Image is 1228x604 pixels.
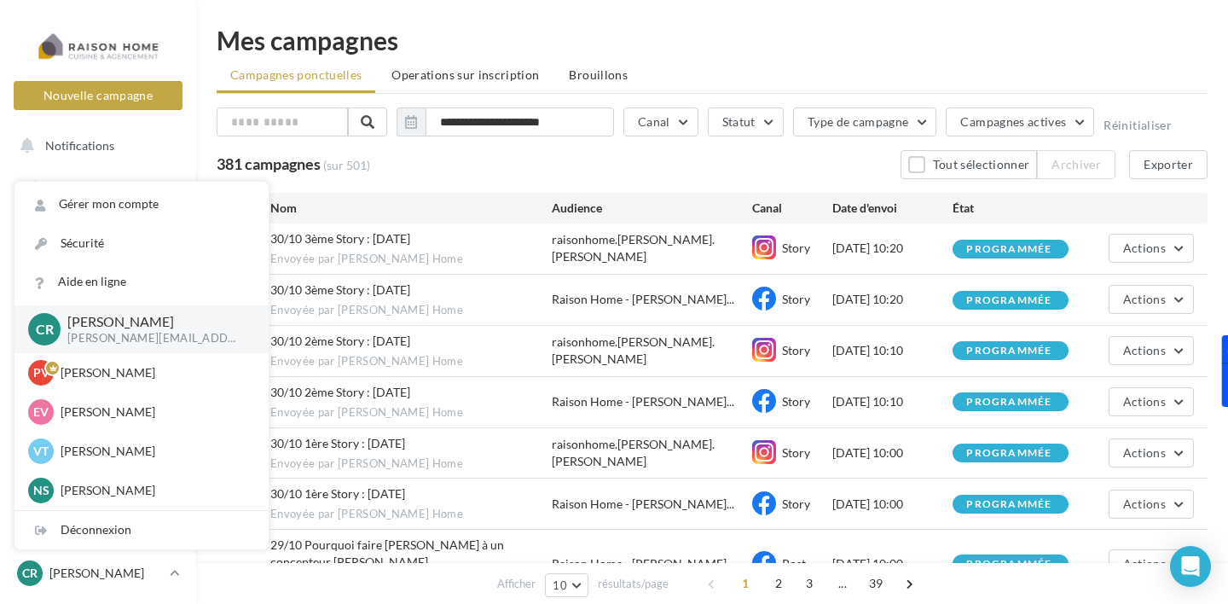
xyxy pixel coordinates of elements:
span: Actions [1123,445,1166,460]
button: Notifications [10,128,179,164]
p: [PERSON_NAME] [61,482,248,499]
div: [DATE] 10:10 [832,342,953,359]
span: Raison Home - [PERSON_NAME]... [552,555,734,572]
span: Envoyée par [PERSON_NAME] Home [270,303,552,318]
div: Mots-clés [212,101,261,112]
a: Boîte de réception11 [10,212,186,249]
a: Sécurité [14,224,269,263]
span: Raison Home - [PERSON_NAME]... [552,291,734,308]
span: VT [33,443,49,460]
button: Réinitialiser [1103,119,1172,132]
button: Actions [1109,438,1194,468]
a: Aide en ligne [14,263,269,301]
span: 10 [553,578,567,592]
div: raisonhome.[PERSON_NAME].[PERSON_NAME] [552,334,752,368]
div: raisonhome.[PERSON_NAME].[PERSON_NAME] [552,436,752,470]
div: Domaine: [DOMAIN_NAME] [44,44,193,58]
img: tab_domain_overview_orange.svg [69,99,83,113]
span: 39 [862,570,890,597]
a: Gérer mon compte [14,185,269,224]
img: logo_orange.svg [27,27,41,41]
span: Operations sur inscription [391,67,539,82]
div: Date d'envoi [832,200,953,217]
div: Mes campagnes [217,27,1208,53]
span: 30/10 3ème Story : Halloween [270,231,410,246]
div: v 4.0.25 [48,27,84,41]
span: Notifications [45,138,114,153]
a: Contacts [10,341,186,377]
span: Story [782,292,810,306]
div: Canal [752,200,832,217]
p: [PERSON_NAME] [49,565,163,582]
span: 2 [765,570,792,597]
div: [DATE] 10:00 [832,555,953,572]
span: Actions [1123,241,1166,255]
div: Domaine [88,101,131,112]
span: 3 [796,570,823,597]
span: 30/10 1ère Story : Halloween [270,436,405,450]
span: ... [829,570,856,597]
span: Raison Home - [PERSON_NAME]... [552,393,734,410]
span: Envoyée par [PERSON_NAME] Home [270,252,552,267]
div: État [953,200,1073,217]
button: Actions [1109,336,1194,365]
span: Actions [1123,292,1166,306]
div: Audience [552,200,752,217]
span: Afficher [497,576,536,592]
span: 1 [732,570,759,597]
div: programmée [966,559,1051,570]
span: Story [782,497,810,511]
div: [DATE] 10:20 [832,240,953,257]
span: (sur 501) [323,157,370,174]
img: tab_keywords_by_traffic_grey.svg [194,99,207,113]
button: Actions [1109,387,1194,416]
div: raisonhome.[PERSON_NAME].[PERSON_NAME] [552,231,752,265]
div: programmée [966,295,1051,306]
span: Brouillons [569,67,628,82]
span: PV [33,364,49,381]
a: Opérations [10,171,186,206]
button: Actions [1109,490,1194,519]
div: programmée [966,499,1051,510]
a: Visibilité en ligne [10,257,186,293]
button: Campagnes actives [946,107,1094,136]
button: Statut [708,107,784,136]
p: [PERSON_NAME] [61,404,248,421]
button: Actions [1109,549,1194,578]
div: programmée [966,448,1051,459]
span: Story [782,394,810,409]
span: 30/10 1ère Story : Halloween [270,486,405,501]
div: [DATE] 10:00 [832,444,953,462]
span: Envoyée par [PERSON_NAME] Home [270,354,552,369]
button: 10 [545,573,588,597]
img: website_grey.svg [27,44,41,58]
span: Story [782,343,810,357]
button: Type de campagne [793,107,937,136]
button: Actions [1109,285,1194,314]
p: [PERSON_NAME] [61,364,248,381]
span: 30/10 2ème Story : Halloween [270,334,410,348]
span: Post [782,556,806,571]
div: programmée [966,244,1051,255]
span: Raison Home - [PERSON_NAME]... [552,496,734,513]
div: [DATE] 10:20 [832,291,953,308]
p: [PERSON_NAME] [67,312,241,332]
p: [PERSON_NAME][EMAIL_ADDRESS][PERSON_NAME][DOMAIN_NAME] [67,331,241,346]
span: Envoyée par [PERSON_NAME] Home [270,507,552,522]
div: [DATE] 10:10 [832,393,953,410]
span: 381 campagnes [217,154,321,173]
div: Nom [270,200,552,217]
button: Actions [1109,234,1194,263]
span: Envoyée par [PERSON_NAME] Home [270,405,552,421]
span: Campagnes actives [960,114,1066,129]
button: Nouvelle campagne [14,81,182,110]
span: CR [36,319,54,339]
span: Actions [1123,394,1166,409]
span: Actions [1123,497,1166,511]
div: Déconnexion [14,511,269,549]
p: [PERSON_NAME] [61,443,248,460]
span: Actions [1123,556,1166,571]
span: 30/10 3ème Story : Halloween [270,282,410,297]
div: [DATE] 10:00 [832,496,953,513]
span: NS [33,482,49,499]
